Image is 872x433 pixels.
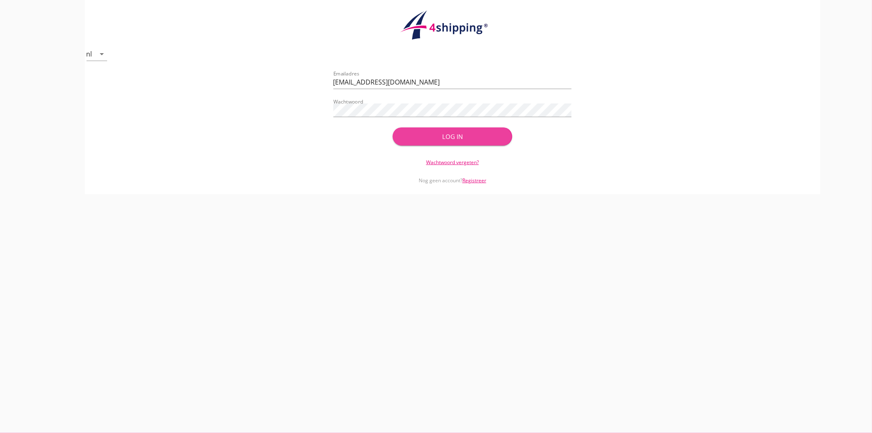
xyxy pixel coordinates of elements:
[462,177,486,184] a: Registreer
[97,49,107,59] i: arrow_drop_down
[333,166,572,184] div: Nog geen account?
[406,132,499,141] div: Log in
[399,10,506,40] img: logo.1f945f1d.svg
[426,159,479,166] a: Wachtwoord vergeten?
[333,75,572,89] input: Emailadres
[393,127,512,146] button: Log in
[87,50,92,58] div: nl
